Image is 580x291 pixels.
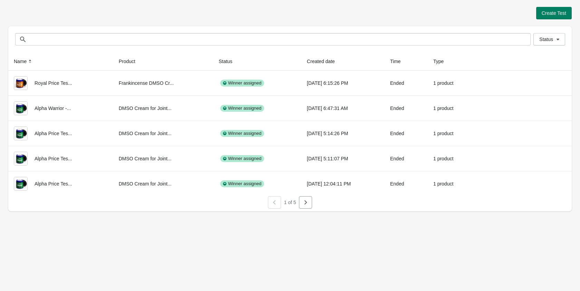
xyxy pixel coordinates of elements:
[390,76,422,90] div: Ended
[431,55,453,68] button: Type
[11,55,36,68] button: Name
[116,55,145,68] button: Product
[220,105,264,112] div: Winner assigned
[433,127,470,140] div: 1 product
[307,152,379,165] div: [DATE] 5:11:07 PM
[390,101,422,115] div: Ended
[119,152,208,165] div: DMSO Cream for Joint...
[433,76,470,90] div: 1 product
[119,76,208,90] div: Frankincense DMSO Cr...
[35,131,72,136] span: Alpha Price Tes...
[119,101,208,115] div: DMSO Cream for Joint...
[119,127,208,140] div: DMSO Cream for Joint...
[220,155,264,162] div: Winner assigned
[307,76,379,90] div: [DATE] 6:15:26 PM
[307,101,379,115] div: [DATE] 6:47:31 AM
[35,156,72,161] span: Alpha Price Tes...
[119,177,208,191] div: DMSO Cream for Joint...
[220,80,264,87] div: Winner assigned
[7,263,29,284] iframe: chat widget
[433,101,470,115] div: 1 product
[536,7,572,19] button: Create Test
[390,177,422,191] div: Ended
[216,55,242,68] button: Status
[539,37,553,42] span: Status
[220,180,264,187] div: Winner assigned
[433,177,470,191] div: 1 product
[304,55,345,68] button: Created date
[433,152,470,165] div: 1 product
[284,200,296,205] span: 1 of 5
[220,130,264,137] div: Winner assigned
[533,33,565,46] button: Status
[307,127,379,140] div: [DATE] 5:14:26 PM
[307,177,379,191] div: [DATE] 12:04:11 PM
[390,152,422,165] div: Ended
[35,80,72,86] span: Royal Price Tes...
[387,55,410,68] button: Time
[35,106,71,111] span: Alpha Warrior -...
[35,181,72,187] span: Alpha Price Tes...
[542,10,566,16] span: Create Test
[390,127,422,140] div: Ended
